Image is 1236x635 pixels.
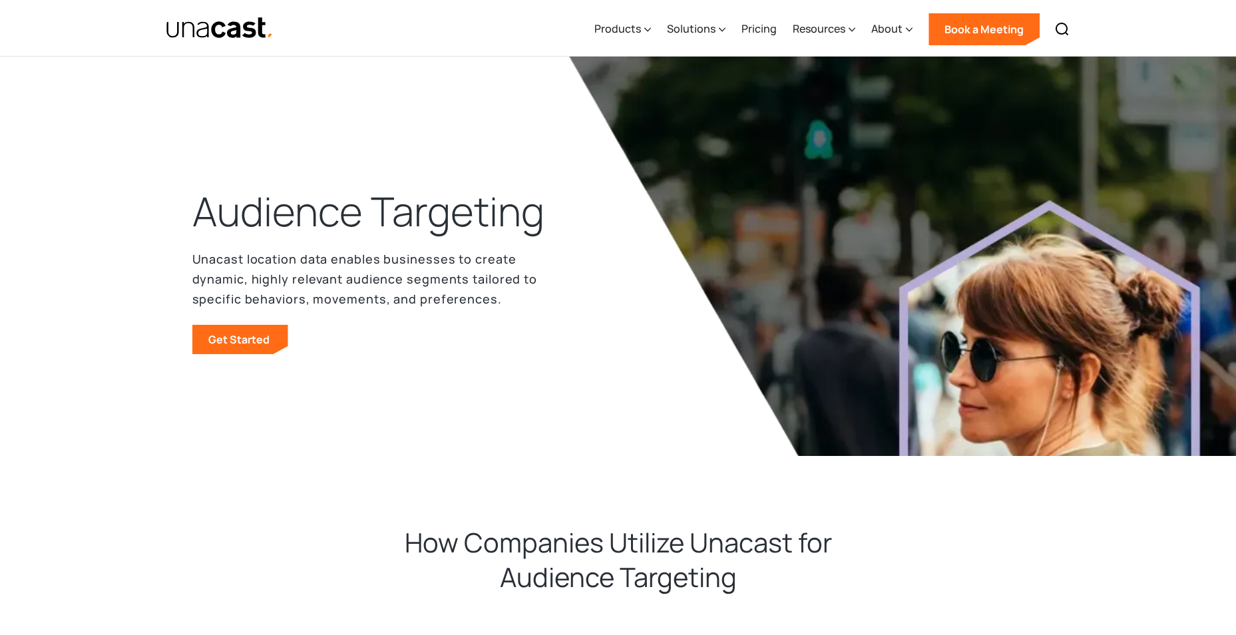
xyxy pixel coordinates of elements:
[667,2,725,57] div: Solutions
[192,325,288,354] a: Get Started
[928,13,1040,45] a: Book a Meeting
[871,2,913,57] div: About
[793,2,855,57] div: Resources
[352,525,885,594] h2: How Companies Utilize Unacast for Audience Targeting
[166,17,274,40] a: home
[1054,21,1070,37] img: Search icon
[793,21,845,37] div: Resources
[594,21,641,37] div: Products
[192,249,538,309] p: Unacast location data enables businesses to create dynamic, highly relevant audience segments tai...
[192,185,544,238] h1: Audience Targeting
[667,21,716,37] div: Solutions
[741,2,777,57] a: Pricing
[594,2,651,57] div: Products
[166,17,274,40] img: Unacast text logo
[871,21,903,37] div: About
